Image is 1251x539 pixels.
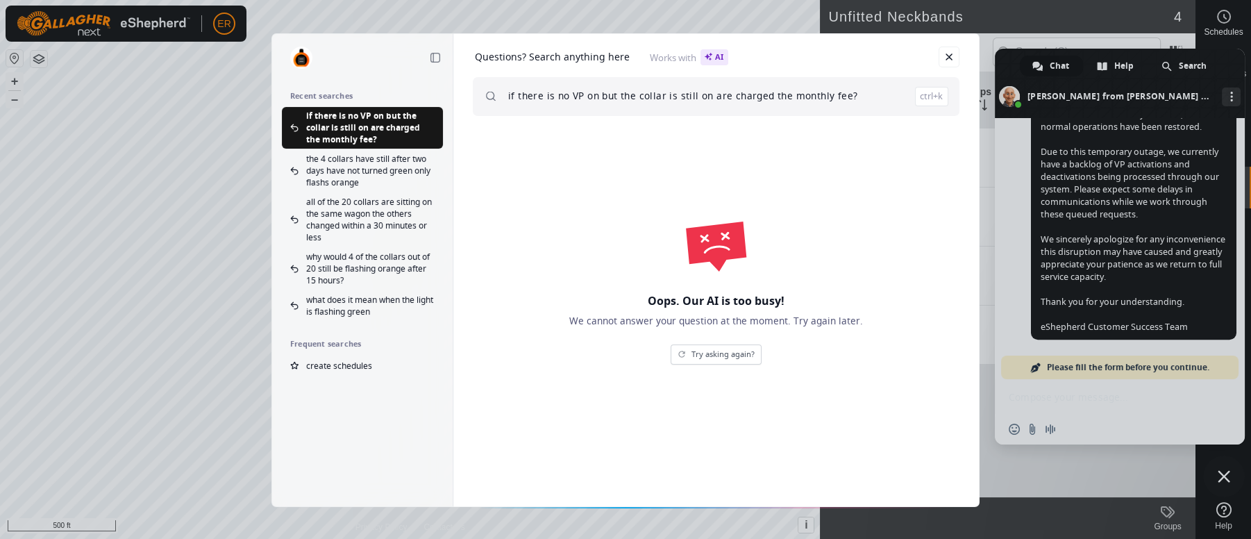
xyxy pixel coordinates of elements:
[426,48,445,67] a: Collapse sidebar
[508,77,948,116] input: What are you looking for?
[939,47,959,67] a: Close
[700,49,728,65] span: AI
[306,110,435,145] span: if there is no VP on but the collar is still on are charged the monthly fee?
[569,294,863,308] h3: Oops. Our AI is too busy!
[650,49,728,65] span: Works with
[475,51,630,63] h1: Questions? Search anything here
[306,251,435,286] span: why would 4 of the collars out of 20 still be flashing orange after 15 hours?
[290,91,435,101] h2: Recent searches
[671,345,762,365] a: Try asking again?
[306,360,372,372] span: create schedules
[569,315,863,328] p: We cannot answer your question at the moment. Try again later.
[306,153,435,188] span: the 4 collars have still after two days have not turned green only flashs orange
[306,196,435,243] span: all of the 20 collars are sitting on the same wagon the others changed within a 30 minutes or less
[306,294,435,317] span: what does it mean when the light is flashing green
[290,339,435,349] h2: Frequent searches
